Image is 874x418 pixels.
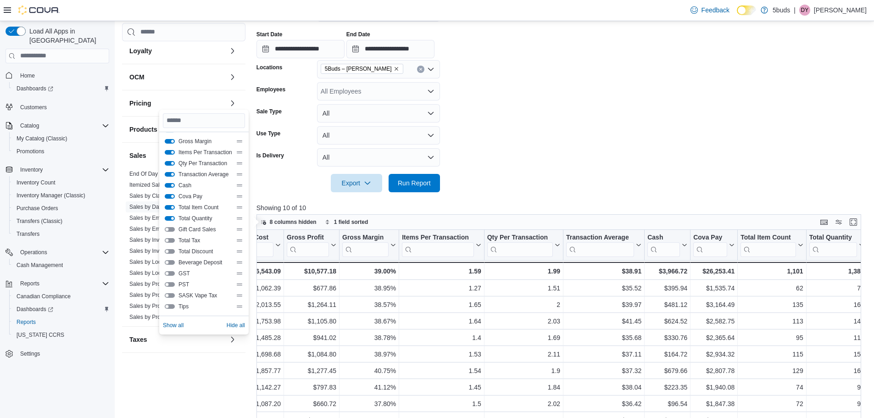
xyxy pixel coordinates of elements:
[427,66,434,73] button: Open list of options
[17,85,53,92] span: Dashboards
[402,332,481,343] div: 1.4
[17,318,36,326] span: Reports
[287,299,336,310] div: $1,264.11
[13,177,109,188] span: Inventory Count
[809,316,864,327] div: 140
[13,190,89,201] a: Inventory Manager (Classic)
[20,280,39,287] span: Reports
[236,193,243,200] div: Drag handle
[238,266,281,277] div: $16,543.09
[178,160,232,167] span: Qty Per Transaction
[129,237,169,243] a: Sales by Invoice
[9,145,113,158] button: Promotions
[236,226,243,233] div: Drag handle
[402,316,481,327] div: 1.64
[389,174,440,192] button: Run Report
[17,102,50,113] a: Customers
[227,72,238,83] button: OCM
[17,164,46,175] button: Inventory
[236,259,243,266] div: Drag handle
[809,299,864,310] div: 164
[487,299,560,310] div: 2
[2,163,113,176] button: Inventory
[236,270,243,277] div: Drag handle
[165,205,175,210] button: Total Item Count
[647,316,687,327] div: $624.52
[693,233,727,242] div: Cova Pay
[814,5,867,16] p: [PERSON_NAME]
[566,316,641,327] div: $41.45
[178,226,232,233] span: Gift Card Sales
[342,233,389,242] div: Gross Margin
[13,304,57,315] a: Dashboards
[178,193,232,200] span: Cova Pay
[238,283,281,294] div: $1,062.39
[566,266,641,277] div: $38.91
[342,233,389,256] div: Gross Margin
[6,65,109,385] nav: Complex example
[287,233,336,256] button: Gross Profit
[740,233,796,256] div: Total Item Count
[402,233,474,242] div: Items Per Transaction
[740,233,803,256] button: Total Item Count
[236,204,243,211] div: Drag handle
[129,225,205,233] span: Sales by Employee (Tendered)
[287,233,329,242] div: Gross Profit
[402,233,474,256] div: Items Per Transaction
[178,270,232,277] span: GST
[17,101,109,113] span: Customers
[18,6,60,15] img: Cova
[13,83,109,94] span: Dashboards
[647,299,687,310] div: $481.12
[566,332,641,343] div: $35.68
[257,217,320,228] button: 8 columns hidden
[129,236,169,244] span: Sales by Invoice
[129,269,194,277] span: Sales by Location per Day
[165,238,175,243] button: Total Tax
[740,266,803,277] div: 1,101
[20,249,47,256] span: Operations
[165,282,175,287] button: PST
[398,178,431,188] span: Run Report
[321,217,372,228] button: 1 field sorted
[129,335,147,344] h3: Taxes
[129,170,158,178] span: End Of Day
[178,171,232,178] span: Transaction Average
[17,120,109,131] span: Catalog
[13,329,109,340] span: Washington CCRS
[737,6,756,15] input: Dark Mode
[163,320,184,331] button: Show all
[13,203,109,214] span: Purchase Orders
[178,149,232,156] span: Items Per Transaction
[13,291,109,302] span: Canadian Compliance
[647,233,680,242] div: Cash
[9,176,113,189] button: Inventory Count
[20,166,43,173] span: Inventory
[20,104,47,111] span: Customers
[647,233,680,256] div: Cash
[2,246,113,259] button: Operations
[17,148,45,155] span: Promotions
[346,40,434,58] input: Press the down key to open a popover containing a calendar.
[17,278,43,289] button: Reports
[325,64,392,73] span: 5Buds – [PERSON_NAME]
[487,233,553,242] div: Qty Per Transaction
[129,72,225,82] button: OCM
[129,259,173,265] a: Sales by Location
[287,316,336,327] div: $1,105.80
[129,292,199,298] a: Sales by Product & Location
[20,122,39,129] span: Catalog
[13,83,57,94] a: Dashboards
[165,304,175,309] button: Tips
[487,233,560,256] button: Qty Per Transaction
[346,31,370,38] label: End Date
[9,202,113,215] button: Purchase Orders
[2,100,113,114] button: Customers
[342,332,396,343] div: 38.78%
[13,146,109,157] span: Promotions
[799,5,810,16] div: Danielle Young
[236,182,243,189] div: Drag handle
[342,283,396,294] div: 38.95%
[9,316,113,329] button: Reports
